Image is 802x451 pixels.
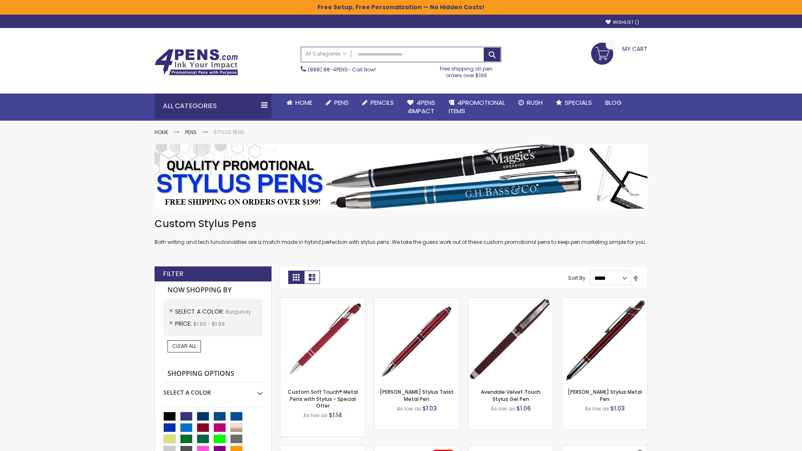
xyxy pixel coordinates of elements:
span: $1.03 [422,404,437,413]
strong: Shopping Options [163,365,263,383]
a: Home [155,129,168,136]
div: Free shipping on pen orders over $199 [431,62,502,79]
img: Olson Stylus Metal Pen-Burgundy [562,298,647,383]
a: Specials [549,94,599,112]
strong: Now Shopping by [163,281,263,299]
span: Select A Color [175,307,226,316]
a: 4PROMOTIONALITEMS [442,94,512,121]
img: Colter Stylus Twist Metal Pen-Burgundy [374,298,459,383]
a: Blog [599,94,628,112]
span: Burgundy [226,308,251,315]
a: [PERSON_NAME] Stylus Metal Pen [568,388,642,402]
span: Specials [565,98,592,107]
span: $1.03 [610,404,625,413]
a: Avendale Velvet Touch Stylus Gel Pen-Burgundy [468,297,553,304]
a: Olson Stylus Metal Pen-Burgundy [562,297,647,304]
span: Rush [527,98,543,107]
a: Colter Stylus Twist Metal Pen-Burgundy [374,297,459,304]
strong: Grid [288,271,304,284]
a: [PERSON_NAME] Stylus Twist Metal Pen [380,388,454,402]
img: Stylus Pens [155,144,647,209]
span: As low as [491,405,515,412]
span: Clear All [172,342,196,350]
div: All Categories [155,94,272,119]
span: 4Pens 4impact [407,98,435,115]
span: As low as [397,405,421,412]
strong: Filter [163,269,183,279]
a: Pens [185,129,197,136]
a: Clear All [168,340,201,352]
span: As low as [303,412,327,419]
span: Pencils [371,98,394,107]
span: $1.14 [329,411,342,419]
img: Custom Soft Touch® Metal Pens with Stylus-Burgundy [280,298,365,383]
span: Blog [605,98,622,107]
span: $1.06 [516,404,531,413]
div: Both writing and tech functionalities are a match made in hybrid perfection with stylus pens. We ... [155,217,647,246]
strong: Stylus Pens [213,129,244,136]
span: - Call Now! [308,66,376,73]
span: $1.00 - $1.99 [193,320,225,327]
a: Wishlist [606,19,639,25]
img: 4Pens Custom Pens and Promotional Products [155,49,238,76]
a: Pencils [355,94,401,112]
a: Rush [512,94,549,112]
h1: Custom Stylus Pens [155,217,647,231]
a: All Categories [301,47,351,61]
span: All Categories [305,51,347,57]
span: Price [175,319,193,328]
a: 4Pens4impact [401,94,442,121]
a: Custom Soft Touch® Metal Pens with Stylus-Burgundy [280,297,365,304]
a: Pens [319,94,355,112]
img: Avendale Velvet Touch Stylus Gel Pen-Burgundy [468,298,553,383]
span: Home [295,98,312,107]
span: As low as [585,405,609,412]
a: Avendale Velvet Touch Stylus Gel Pen [481,388,541,402]
a: (888) 88-4PENS [308,66,348,73]
a: Custom Soft Touch® Metal Pens with Stylus - Special Offer [288,388,358,409]
a: Home [280,94,319,112]
label: Sort By [568,274,586,281]
div: Select A Color [163,383,263,397]
span: 4PROMOTIONAL ITEMS [449,98,505,115]
span: Pens [334,98,349,107]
